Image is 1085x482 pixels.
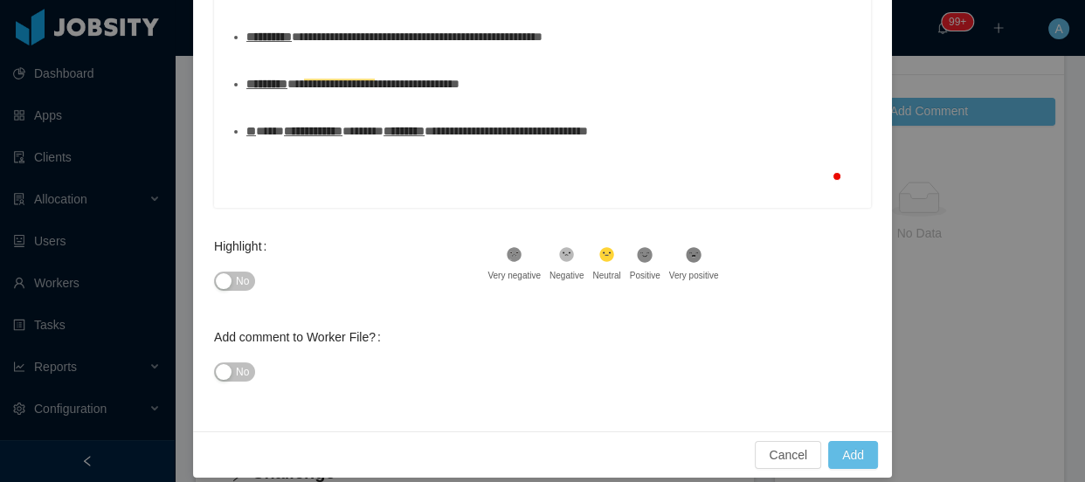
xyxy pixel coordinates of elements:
[630,269,660,282] div: Positive
[592,269,620,282] div: Neutral
[214,272,255,291] button: Highlight
[755,441,821,469] button: Cancel
[669,269,719,282] div: Very positive
[214,239,273,253] label: Highlight
[549,269,584,282] div: Negative
[236,363,249,381] span: No
[214,362,255,382] button: Add comment to Worker File?
[487,269,541,282] div: Very negative
[236,272,249,290] span: No
[214,330,388,344] label: Add comment to Worker File?
[828,441,878,469] button: Add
